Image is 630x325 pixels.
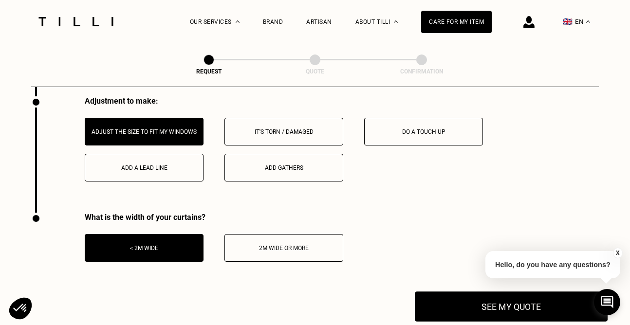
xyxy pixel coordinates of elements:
button: Do a touch up [364,118,483,145]
a: Artisan [306,18,332,25]
button: Adjust the size to fit my windows [85,118,204,145]
img: menu déroulant [586,20,590,23]
button: Add a lead line [85,154,204,181]
div: Do a touch up [370,128,478,135]
img: Dropdown menu [236,20,240,23]
button: X [613,248,623,258]
button: Add gathers [224,154,343,181]
img: About dropdown menu [394,20,398,23]
button: It's torn / damaged [224,118,343,145]
div: Quote [266,68,364,75]
div: Adjustment to make: [85,96,599,106]
img: login icon [523,16,535,28]
div: Request [160,68,258,75]
button: 2m wide or more [224,234,343,262]
div: < 2m wide [90,245,198,252]
p: Hello, do you have any questions? [485,251,620,278]
span: 🇬🇧 [563,17,573,26]
a: Care for my item [421,11,492,33]
div: What is the width of your curtains? [85,213,343,222]
button: < 2m wide [85,234,204,262]
div: Adjust the size to fit my windows [90,128,198,135]
div: Add gathers [230,164,338,171]
div: Confirmation [373,68,470,75]
button: See my quote [415,291,608,322]
div: It's torn / damaged [230,128,338,135]
div: 2m wide or more [230,245,338,252]
div: Add a lead line [90,164,198,171]
img: Tilli seamstress service logo [35,17,117,26]
a: Brand [263,18,283,25]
